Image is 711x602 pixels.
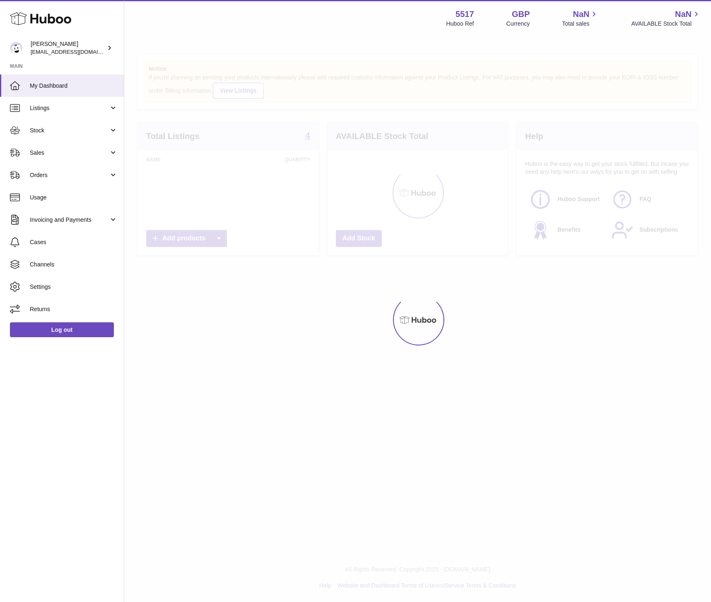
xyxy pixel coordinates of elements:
div: [PERSON_NAME] [31,40,105,56]
div: Huboo Ref [446,20,474,28]
a: NaN AVAILABLE Stock Total [631,9,701,28]
div: Currency [506,20,530,28]
span: Stock [30,127,109,134]
img: alessiavanzwolle@hotmail.com [10,42,22,54]
span: Usage [30,194,118,201]
span: NaN [675,9,692,20]
span: My Dashboard [30,82,118,90]
span: [EMAIL_ADDRESS][DOMAIN_NAME] [31,48,122,55]
strong: GBP [512,9,530,20]
span: Sales [30,149,109,157]
span: Total sales [562,20,599,28]
span: Settings [30,283,118,291]
span: Listings [30,104,109,112]
span: Cases [30,238,118,246]
span: NaN [573,9,589,20]
span: Orders [30,171,109,179]
span: Invoicing and Payments [30,216,109,224]
span: Channels [30,261,118,269]
span: Returns [30,305,118,313]
a: NaN Total sales [562,9,599,28]
span: AVAILABLE Stock Total [631,20,701,28]
strong: 5517 [456,9,474,20]
a: Log out [10,322,114,337]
